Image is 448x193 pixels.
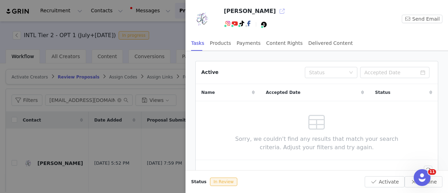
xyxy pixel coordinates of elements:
[201,69,218,76] div: Active
[428,169,436,175] span: 11
[402,15,442,23] button: Send Email
[225,21,231,26] img: instagram.svg
[237,35,261,51] div: Payments
[266,89,301,96] span: Accepted Date
[191,8,213,30] img: 7d228fc6-6ec2-431e-b800-f7ae3753d2ec.jpg
[201,89,215,96] span: Name
[225,135,409,152] span: Sorry, we couldn't find any results that match your search criteria. Adjust your filters and try ...
[266,35,303,51] div: Content Rights
[308,35,353,51] div: Delivered Content
[420,70,425,75] i: icon: calendar
[210,178,237,186] span: In Review
[414,169,430,186] iframe: Intercom live chat
[405,176,442,187] button: Decline
[360,67,429,78] input: Accepted Date
[224,7,276,15] h3: [PERSON_NAME]
[191,179,206,185] span: Status
[365,176,404,187] button: Activate
[195,61,438,180] article: Active
[349,70,353,75] i: icon: down
[191,35,204,51] div: Tasks
[210,35,231,51] div: Products
[309,69,345,76] div: Status
[375,89,391,96] span: Status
